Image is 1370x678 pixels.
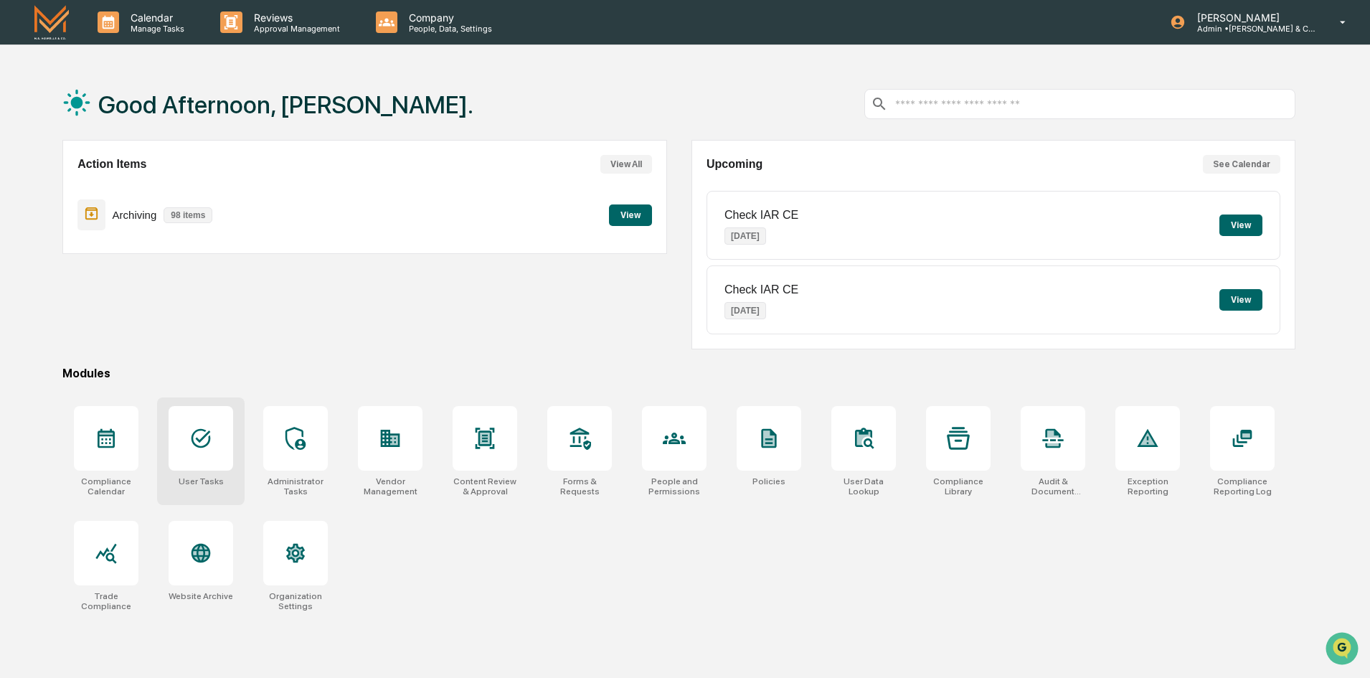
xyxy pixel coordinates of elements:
p: [DATE] [724,302,766,319]
span: Preclearance [29,181,93,195]
p: [PERSON_NAME] [1186,11,1319,24]
button: View [1219,215,1262,236]
a: View [609,207,652,221]
span: Attestations [118,181,178,195]
div: Audit & Document Logs [1021,476,1085,496]
button: See Calendar [1203,155,1280,174]
p: Check IAR CE [724,283,798,296]
p: Manage Tasks [119,24,192,34]
div: Modules [62,367,1295,380]
div: Administrator Tasks [263,476,328,496]
button: View [1219,289,1262,311]
p: Approval Management [242,24,347,34]
div: Start new chat [49,110,235,124]
a: 🖐️Preclearance [9,175,98,201]
button: View [609,204,652,226]
div: Organization Settings [263,591,328,611]
p: Reviews [242,11,347,24]
p: [DATE] [724,227,766,245]
img: 1746055101610-c473b297-6a78-478c-a979-82029cc54cd1 [14,110,40,136]
h2: Action Items [77,158,146,171]
div: User Tasks [179,476,224,486]
div: People and Permissions [642,476,707,496]
p: Check IAR CE [724,209,798,222]
p: Archiving [113,209,157,221]
p: Company [397,11,499,24]
div: Compliance Library [926,476,991,496]
div: 🗄️ [104,182,115,194]
p: How can we help? [14,30,261,53]
div: Forms & Requests [547,476,612,496]
h2: Upcoming [707,158,762,171]
div: 🔎 [14,209,26,221]
div: Content Review & Approval [453,476,517,496]
span: Pylon [143,243,174,254]
div: Exception Reporting [1115,476,1180,496]
span: Data Lookup [29,208,90,222]
p: Admin • [PERSON_NAME] & Co. - BD [1186,24,1319,34]
a: 🔎Data Lookup [9,202,96,228]
div: 🖐️ [14,182,26,194]
div: Compliance Calendar [74,476,138,496]
button: View All [600,155,652,174]
img: logo [34,5,69,39]
a: Powered byPylon [101,243,174,254]
div: Trade Compliance [74,591,138,611]
div: Compliance Reporting Log [1210,476,1275,496]
button: Start new chat [244,114,261,131]
p: Calendar [119,11,192,24]
div: Website Archive [169,591,233,601]
p: 98 items [164,207,212,223]
p: People, Data, Settings [397,24,499,34]
iframe: Open customer support [1324,631,1363,669]
a: 🗄️Attestations [98,175,184,201]
h1: Good Afternoon, [PERSON_NAME]. [98,90,473,119]
div: We're available if you need us! [49,124,181,136]
div: Policies [752,476,785,486]
div: User Data Lookup [831,476,896,496]
div: Vendor Management [358,476,422,496]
